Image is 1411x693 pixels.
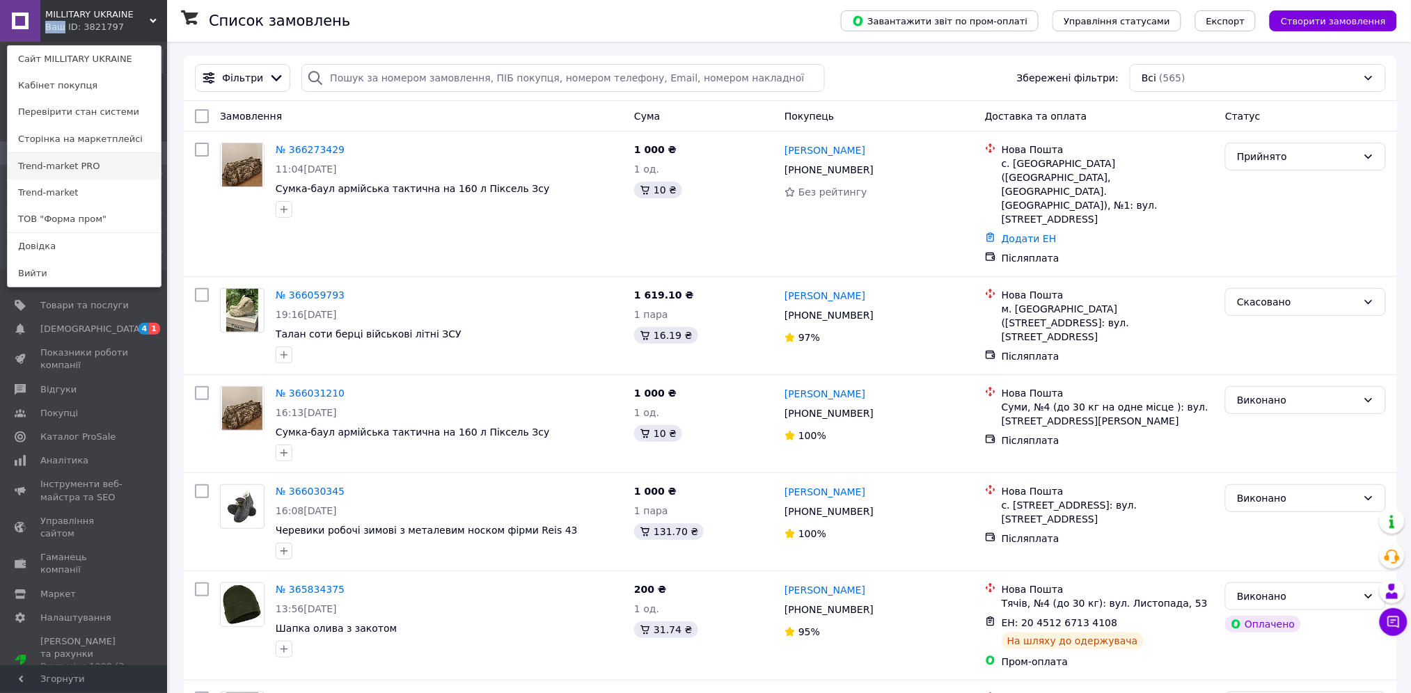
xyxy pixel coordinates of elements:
[8,180,161,206] a: Trend-market
[220,111,282,122] span: Замовлення
[1002,251,1214,265] div: Післяплата
[45,8,150,21] span: MILLITARY UKRAINE
[149,323,160,335] span: 1
[1225,616,1300,632] div: Оплачено
[276,603,337,614] span: 13:56[DATE]
[222,143,262,186] img: Фото товару
[40,323,143,335] span: [DEMOGRAPHIC_DATA]
[985,111,1087,122] span: Доставка та оплата
[634,621,697,638] div: 31.74 ₴
[1237,294,1357,310] div: Скасовано
[634,603,659,614] span: 1 од.
[1064,16,1170,26] span: Управління статусами
[276,309,337,320] span: 19:16[DATE]
[220,386,265,431] a: Фото товару
[782,305,876,325] div: [PHONE_NUMBER]
[139,323,150,335] span: 4
[8,153,161,180] a: Trend-market PRO
[634,289,694,301] span: 1 619.10 ₴
[40,612,111,624] span: Налаштування
[1002,617,1118,628] span: ЕН: 20 4512 6713 4108
[8,72,161,99] a: Кабінет покупця
[1002,400,1214,428] div: Суми, №4 (до 30 кг на одне місце ): вул. [STREET_ADDRESS][PERSON_NAME]
[226,289,259,332] img: Фото товару
[852,15,1027,27] span: Завантажити звіт по пром-оплаті
[221,583,264,626] img: Фото товару
[798,626,820,637] span: 95%
[798,186,867,198] span: Без рейтингу
[1206,16,1245,26] span: Експорт
[1002,143,1214,157] div: Нова Пошта
[782,502,876,521] div: [PHONE_NUMBER]
[276,144,345,155] a: № 366273429
[634,425,682,442] div: 10 ₴
[634,388,677,399] span: 1 000 ₴
[1256,15,1397,26] a: Створити замовлення
[1002,288,1214,302] div: Нова Пошта
[40,454,88,467] span: Аналітика
[40,299,129,312] span: Товари та послуги
[634,144,677,155] span: 1 000 ₴
[40,407,78,420] span: Покупці
[782,404,876,423] div: [PHONE_NUMBER]
[1237,589,1357,604] div: Виконано
[785,143,865,157] a: [PERSON_NAME]
[45,21,104,33] div: Ваш ID: 3821797
[40,660,129,685] div: Prom мікс 1000 (3 місяці)
[276,289,345,301] a: № 366059793
[276,164,337,175] span: 11:04[DATE]
[40,588,76,600] span: Маркет
[1002,349,1214,363] div: Післяплата
[8,126,161,152] a: Сторінка на маркетплейсі
[1002,532,1214,545] div: Післяплата
[1159,72,1185,83] span: (565)
[785,111,834,122] span: Покупець
[1237,149,1357,164] div: Прийнято
[1002,233,1057,244] a: Додати ЕН
[1225,111,1261,122] span: Статус
[276,388,345,399] a: № 366031210
[1002,655,1214,669] div: Пром-оплата
[276,505,337,516] span: 16:08[DATE]
[8,206,161,232] a: ТОВ "Форма пром"
[40,551,129,576] span: Гаманець компанії
[222,71,263,85] span: Фільтри
[40,478,129,503] span: Інструменти веб-майстра та SEO
[1002,302,1214,344] div: м. [GEOGRAPHIC_DATA] ([STREET_ADDRESS]: вул. [STREET_ADDRESS]
[1002,433,1214,447] div: Післяплата
[1195,10,1256,31] button: Експорт
[276,328,462,340] a: Талан соти берці військові літні ЗСУ
[8,233,161,260] a: Довідка
[798,332,820,343] span: 97%
[8,260,161,287] a: Вийти
[634,486,677,497] span: 1 000 ₴
[276,584,345,595] a: № 365834375
[1002,484,1214,498] div: Нова Пошта
[1380,608,1408,636] button: Чат з покупцем
[785,289,865,303] a: [PERSON_NAME]
[1237,392,1357,408] div: Виконано
[220,143,265,187] a: Фото товару
[798,528,826,539] span: 100%
[785,485,865,499] a: [PERSON_NAME]
[222,387,262,430] img: Фото товару
[40,431,116,443] span: Каталог ProSale
[40,635,129,686] span: [PERSON_NAME] та рахунки
[276,407,337,418] span: 16:13[DATE]
[227,485,258,528] img: Фото товару
[1002,632,1144,649] div: На шляху до одержувача
[1002,582,1214,596] div: Нова Пошта
[634,584,666,595] span: 200 ₴
[276,623,397,634] span: Шапка олива з закотом
[785,387,865,401] a: [PERSON_NAME]
[1002,386,1214,400] div: Нова Пошта
[634,523,704,540] div: 131.70 ₴
[1142,71,1156,85] span: Всі
[220,288,265,333] a: Фото товару
[1281,16,1386,26] span: Створити замовлення
[785,583,865,597] a: [PERSON_NAME]
[276,183,550,194] a: Сумка-баул армійська тактична на 160 л Піксель Зсу
[634,309,668,320] span: 1 пара
[209,13,350,29] h1: Список замовлень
